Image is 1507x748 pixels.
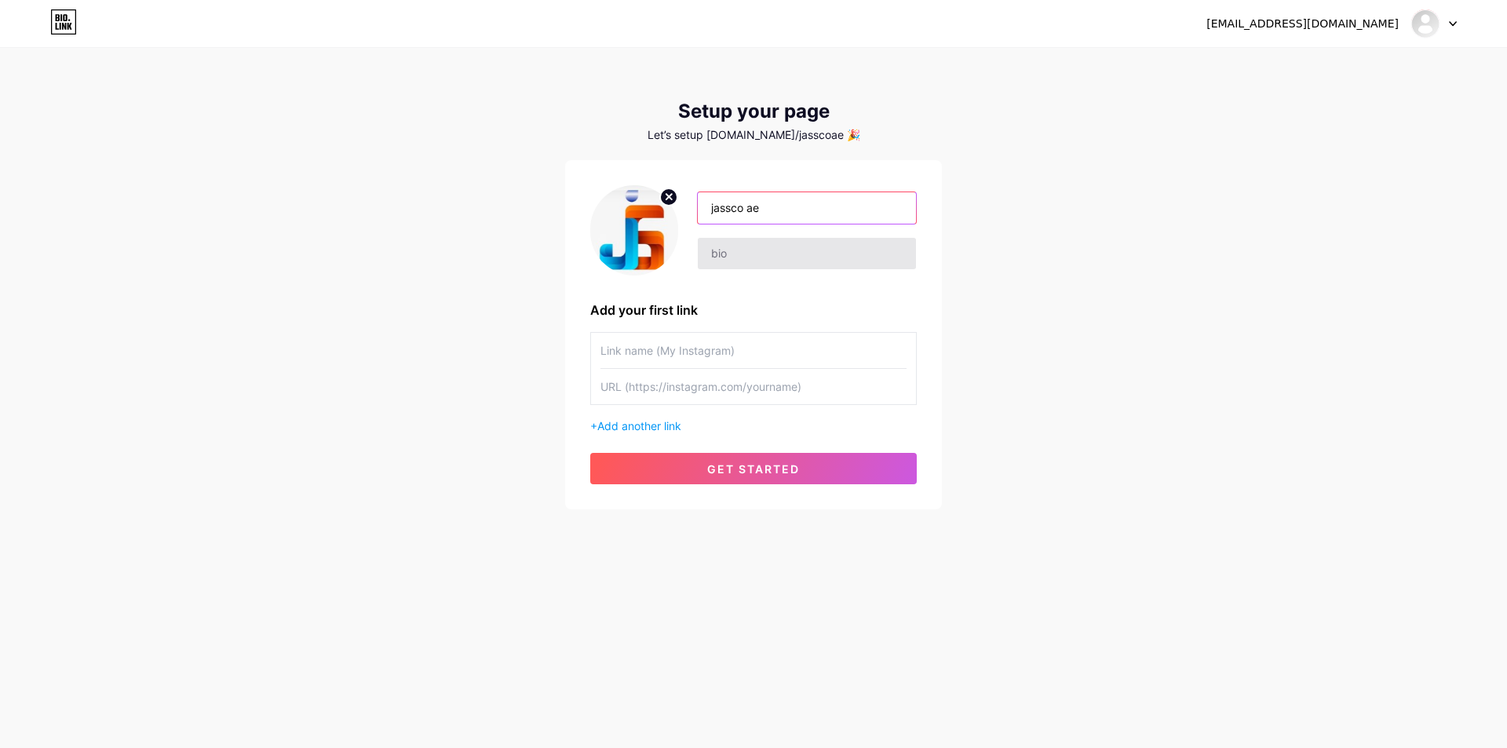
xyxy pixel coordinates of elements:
[590,453,917,484] button: get started
[565,129,942,141] div: Let’s setup [DOMAIN_NAME]/jasscoae 🎉
[707,462,800,476] span: get started
[590,301,917,319] div: Add your first link
[590,418,917,434] div: +
[597,419,681,432] span: Add another link
[1206,16,1399,32] div: [EMAIL_ADDRESS][DOMAIN_NAME]
[1410,9,1440,38] img: jasscoae
[600,369,907,404] input: URL (https://instagram.com/yourname)
[590,185,678,275] img: profile pic
[565,100,942,122] div: Setup your page
[600,333,907,368] input: Link name (My Instagram)
[698,238,916,269] input: bio
[698,192,916,224] input: Your name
